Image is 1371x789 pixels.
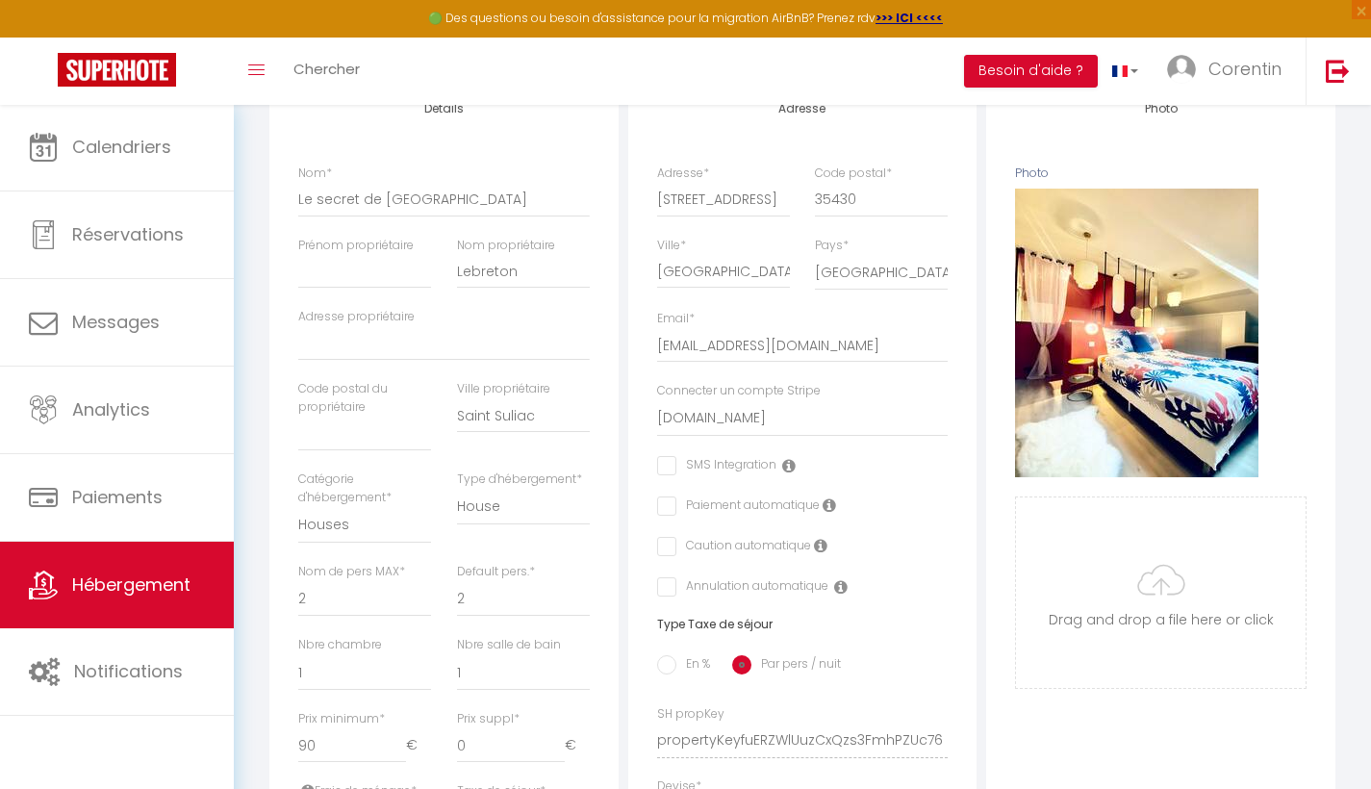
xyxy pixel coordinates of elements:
[1167,55,1196,84] img: ...
[72,397,150,421] span: Analytics
[279,38,374,105] a: Chercher
[1153,38,1306,105] a: ... Corentin
[657,705,724,724] label: SH propKey
[457,237,555,255] label: Nom propriétaire
[751,655,841,676] label: Par pers / nuit
[565,728,590,763] span: €
[676,655,710,676] label: En %
[1208,57,1282,81] span: Corentin
[72,310,160,334] span: Messages
[72,485,163,509] span: Paiements
[815,237,849,255] label: Pays
[298,563,405,581] label: Nom de pers MAX
[876,10,943,26] a: >>> ICI <<<<
[298,471,431,507] label: Catégorie d'hébergement
[657,310,695,328] label: Email
[1015,165,1049,183] label: Photo
[298,237,414,255] label: Prénom propriétaire
[676,537,811,558] label: Caution automatique
[657,237,686,255] label: Ville
[964,55,1098,88] button: Besoin d'aide ?
[457,471,582,489] label: Type d'hébergement
[457,636,561,654] label: Nbre salle de bain
[58,53,176,87] img: Super Booking
[676,496,820,518] label: Paiement automatique
[657,618,949,631] h6: Type Taxe de séjour
[1326,59,1350,83] img: logout
[815,165,892,183] label: Code postal
[293,59,360,79] span: Chercher
[657,165,709,183] label: Adresse
[1015,102,1307,115] h4: Photo
[72,135,171,159] span: Calendriers
[657,102,949,115] h4: Adresse
[457,380,550,398] label: Ville propriétaire
[298,165,332,183] label: Nom
[298,102,590,115] h4: Détails
[657,382,821,400] label: Connecter un compte Stripe
[72,222,184,246] span: Réservations
[457,710,520,728] label: Prix suppl
[298,380,431,417] label: Code postal du propriétaire
[72,573,190,597] span: Hébergement
[406,728,431,763] span: €
[457,563,535,581] label: Default pers.
[298,710,385,728] label: Prix minimum
[298,636,382,654] label: Nbre chambre
[74,659,183,683] span: Notifications
[298,308,415,326] label: Adresse propriétaire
